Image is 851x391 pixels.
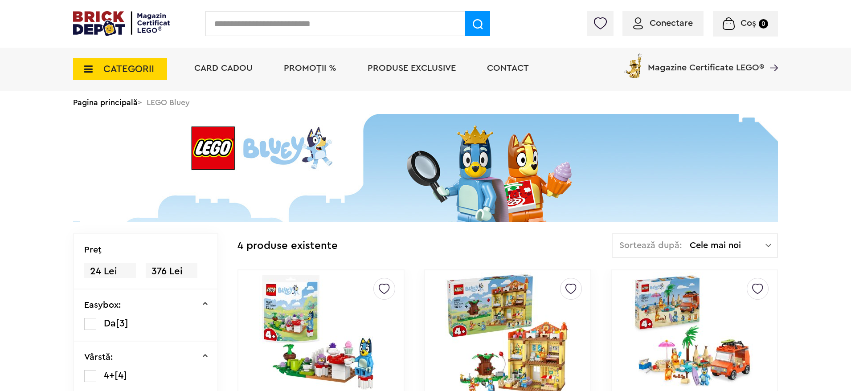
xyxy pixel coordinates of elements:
[73,91,778,114] div: > LEGO Bluey
[237,233,338,259] div: 4 produse existente
[146,263,197,280] span: 376 Lei
[116,318,128,328] span: [3]
[104,371,115,380] span: 4+
[73,98,138,106] a: Pagina principală
[648,52,764,72] span: Magazine Certificate LEGO®
[73,114,778,222] img: LEGO Bluey
[619,241,682,250] span: Sortează după:
[84,353,113,362] p: Vârstă:
[84,301,121,310] p: Easybox:
[194,64,253,73] a: Card Cadou
[103,64,154,74] span: CATEGORII
[759,19,768,29] small: 0
[284,64,336,73] a: PROMOȚII %
[487,64,529,73] a: Contact
[764,52,778,61] a: Magazine Certificate LEGO®
[104,318,116,328] span: Da
[741,19,756,28] span: Coș
[690,241,765,250] span: Cele mai noi
[633,19,693,28] a: Conectare
[84,263,136,280] span: 24 Lei
[84,245,102,254] p: Preţ
[650,19,693,28] span: Conectare
[115,371,127,380] span: [4]
[368,64,456,73] a: Produse exclusive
